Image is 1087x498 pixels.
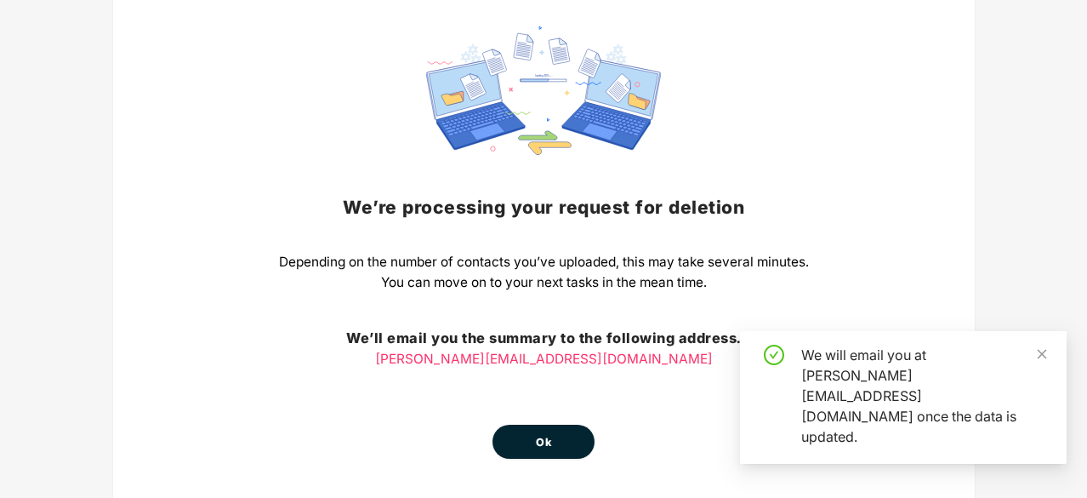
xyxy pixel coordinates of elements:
[279,252,809,272] p: Depending on the number of contacts you’ve uploaded, this may take several minutes.
[492,425,595,459] button: Ok
[1036,348,1048,360] span: close
[279,193,809,221] h2: We’re processing your request for deletion
[279,272,809,293] p: You can move on to your next tasks in the mean time.
[279,349,809,369] p: [PERSON_NAME][EMAIL_ADDRESS][DOMAIN_NAME]
[536,434,551,451] span: Ok
[279,328,809,350] h3: We’ll email you the summary to the following address.
[764,345,784,365] span: check-circle
[426,26,661,155] img: svg+xml;base64,PHN2ZyBpZD0iRGF0YV9zeW5jaW5nIiB4bWxucz0iaHR0cDovL3d3dy53My5vcmcvMjAwMC9zdmciIHdpZH...
[801,345,1046,447] div: We will email you at [PERSON_NAME][EMAIL_ADDRESS][DOMAIN_NAME] once the data is updated.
